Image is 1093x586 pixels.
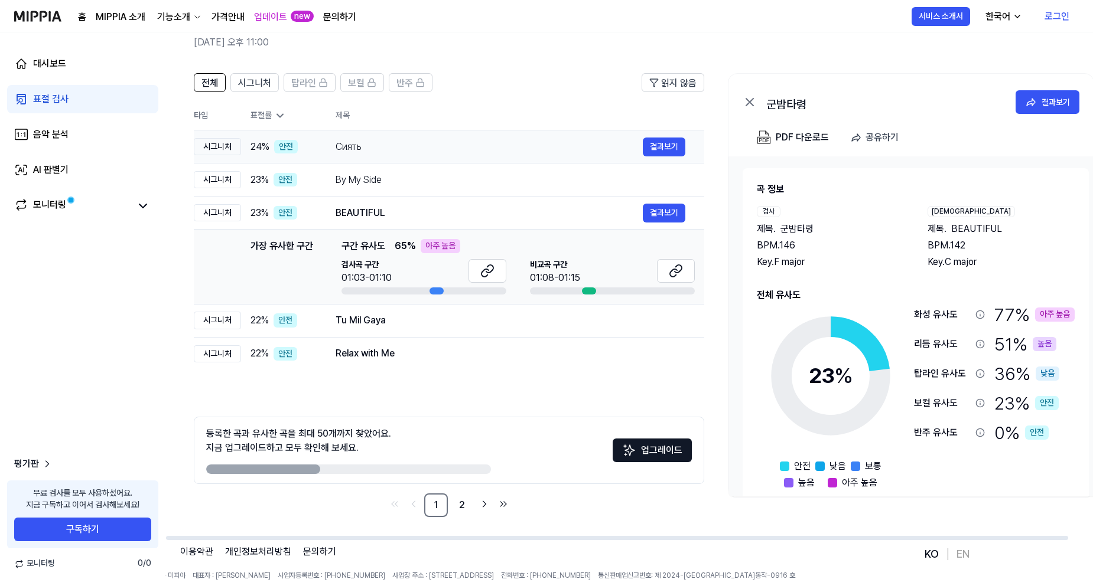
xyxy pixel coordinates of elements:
[845,126,908,149] button: 공유하기
[251,110,317,122] div: 표절률
[642,73,704,92] button: 읽지 않음
[914,337,971,351] div: 리듬 유사도
[829,459,846,473] span: 낮음
[776,130,829,145] div: PDF 다운로드
[842,476,877,490] span: 아주 높음
[278,571,385,581] span: 사업자등록번호 : [PHONE_NUMBER]
[424,493,448,517] a: 1
[1025,425,1049,440] div: 안전
[254,10,287,24] a: 업데이트
[994,361,1059,386] div: 36 %
[914,366,971,381] div: 탑라인 유사도
[348,76,365,90] span: 보컬
[336,346,685,361] div: Relax with Me
[834,363,853,388] span: %
[274,206,297,220] div: 안전
[914,425,971,440] div: 반주 유사도
[230,73,279,92] button: 시그니처
[14,198,130,214] a: 모니터링
[798,476,815,490] span: 높음
[780,222,814,236] span: 군밤타령
[912,7,970,26] button: 서비스 소개서
[212,10,245,24] a: 가격안내
[643,138,685,156] a: 결과보기
[96,10,145,24] a: MIPPIA 소개
[194,493,704,517] nav: pagination
[341,259,392,271] span: 검사곡 구간
[766,95,1003,109] div: 군밤타령
[225,545,291,559] a: 개인정보처리방침
[26,487,139,510] div: 무료 검사를 모두 사용하셨어요. 지금 구독하고 이어서 검사해보세요!
[33,163,69,177] div: AI 판별기
[386,496,403,512] a: Go to first page
[865,459,881,473] span: 보통
[994,302,1075,327] div: 77 %
[914,307,971,322] div: 화성 유사도
[389,73,432,92] button: 반주
[501,571,591,581] span: 전화번호 : [PHONE_NUMBER]
[757,238,904,253] div: BPM. 146
[251,173,269,187] span: 23 %
[323,10,356,24] a: 문의하기
[476,496,493,512] a: Go to next page
[251,313,269,328] span: 22 %
[194,204,241,222] div: 시그니처
[1035,396,1059,410] div: 안전
[757,130,771,145] img: PDF Download
[274,347,297,361] div: 안전
[994,391,1059,415] div: 23 %
[193,571,271,581] span: 대표자 : [PERSON_NAME]
[340,73,384,92] button: 보컬
[14,457,39,471] span: 평가판
[928,238,1075,253] div: BPM. 142
[238,76,271,90] span: 시그니처
[1016,90,1079,114] button: 결과보기
[622,443,636,457] img: Sparkles
[7,50,158,78] a: 대시보드
[421,239,460,253] div: 아주 높음
[14,518,151,541] button: 구독하기
[206,427,391,455] div: 등록한 곡과 유사한 곡을 최대 50개까지 찾았어요. 지금 업그레이드하고 모두 확인해 보세요.
[291,11,314,22] div: new
[274,173,297,187] div: 안전
[957,547,970,561] a: EN
[757,288,1075,302] h2: 전체 유사도
[928,206,1015,217] div: [DEMOGRAPHIC_DATA]
[928,222,946,236] span: 제목 .
[194,35,1002,50] h2: [DATE] 오후 11:00
[757,255,904,269] div: Key. F major
[336,102,704,130] th: 제목
[78,10,86,24] a: 홈
[983,9,1013,24] div: 한국어
[794,459,811,473] span: 안전
[994,332,1056,356] div: 51 %
[33,92,69,106] div: 표절 검사
[155,10,202,24] button: 기능소개
[392,571,494,581] span: 사업장 주소 : [STREET_ADDRESS]
[336,206,643,220] div: BEAUTIFUL
[450,493,474,517] a: 2
[303,545,336,559] a: 문의하기
[914,396,971,410] div: 보컬 유사도
[530,259,580,271] span: 비교곡 구간
[194,312,241,329] div: 시그니처
[925,547,939,561] a: KO
[395,239,416,253] span: 65 %
[928,255,1075,269] div: Key. C major
[994,420,1049,445] div: 0 %
[138,558,151,569] span: 0 / 0
[613,448,692,460] a: Sparkles업그레이드
[194,171,241,189] div: 시그니처
[866,130,899,145] div: 공유하기
[284,73,336,92] button: 탑라인
[194,345,241,363] div: 시그니처
[661,76,697,90] span: 읽지 않음
[405,496,422,512] a: Go to previous page
[643,204,685,222] button: 결과보기
[809,360,853,392] div: 23
[14,457,53,471] a: 평가판
[495,496,512,512] a: Go to last page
